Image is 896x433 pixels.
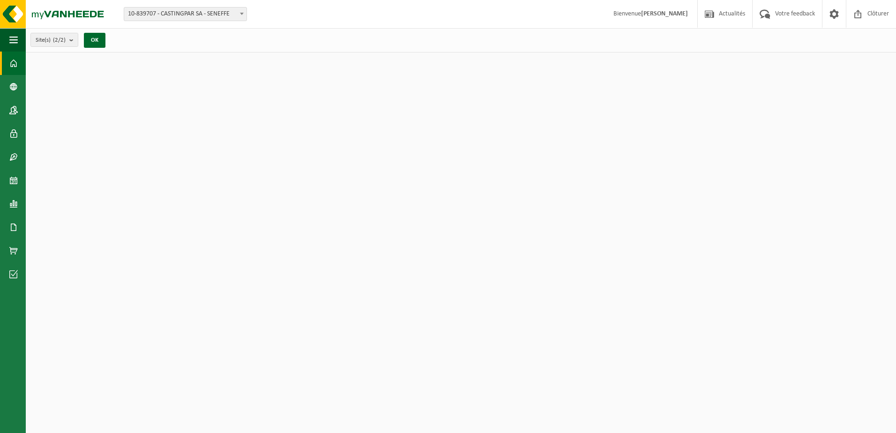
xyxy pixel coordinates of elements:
[30,33,78,47] button: Site(s)(2/2)
[124,7,246,21] span: 10-839707 - CASTINGPAR SA - SENEFFE
[84,33,105,48] button: OK
[53,37,66,43] count: (2/2)
[36,33,66,47] span: Site(s)
[124,7,247,21] span: 10-839707 - CASTINGPAR SA - SENEFFE
[641,10,688,17] strong: [PERSON_NAME]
